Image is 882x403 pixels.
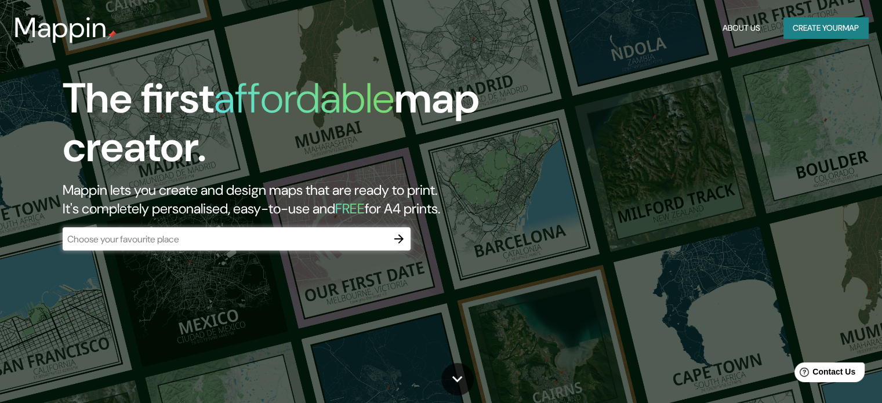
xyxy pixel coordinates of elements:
[63,74,504,181] h1: The first map creator.
[779,358,869,390] iframe: Help widget launcher
[718,17,765,39] button: About Us
[335,199,365,217] h5: FREE
[63,181,504,218] h2: Mappin lets you create and design maps that are ready to print. It's completely personalised, eas...
[14,12,107,44] h3: Mappin
[783,17,868,39] button: Create yourmap
[63,233,387,246] input: Choose your favourite place
[107,30,117,39] img: mappin-pin
[214,71,394,125] h1: affordable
